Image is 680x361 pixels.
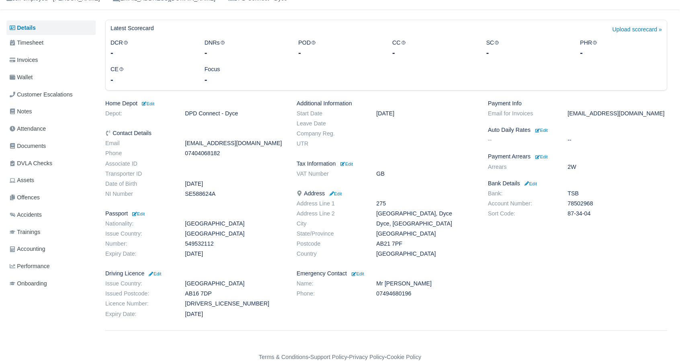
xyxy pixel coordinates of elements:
a: Wallet [6,70,96,85]
dd: 78502968 [561,200,673,207]
h6: Tax Information [297,160,476,167]
dt: Issued Postcode: [99,290,179,297]
span: Accounting [10,244,45,254]
a: Edit [534,153,548,160]
span: Offences [10,193,40,202]
a: Customer Escalations [6,87,96,103]
dd: TSB [561,190,673,197]
dd: [DATE] [179,311,291,318]
dt: NI Number [99,191,179,197]
dd: 07404068182 [179,150,291,157]
dd: [DRIVERS_LICENSE_NUMBER] [179,300,291,307]
h6: Payment Arrears [488,153,667,160]
dt: Postcode [291,240,370,247]
h6: Additional Information [297,100,476,107]
dd: 07494680196 [370,290,482,297]
dt: Depot: [99,110,179,117]
dd: [GEOGRAPHIC_DATA] [179,230,291,237]
span: Invoices [10,55,38,65]
dt: Expiry Date: [99,311,179,318]
dd: AB21 7PF [370,240,482,247]
small: Edit [141,101,154,106]
small: Edit [328,191,342,196]
a: Cookie Policy [387,354,421,360]
h6: Auto Daily Rates [488,127,667,133]
span: DVLA Checks [10,159,52,168]
dd: [GEOGRAPHIC_DATA] [179,220,291,227]
small: Edit [523,181,537,186]
h6: Emergency Contact [297,270,476,277]
a: Attendance [6,121,96,137]
h6: Bank Details [488,180,667,187]
dt: VAT Number [291,170,370,177]
dt: Email [99,140,179,147]
dd: -- [561,137,673,144]
dt: Address Line 2 [291,210,370,217]
div: POD [292,38,386,59]
a: Details [6,21,96,35]
h6: Address [297,190,476,197]
a: Terms & Conditions [259,354,308,360]
span: Documents [10,142,46,151]
dt: Company Reg. [291,130,370,137]
dt: Issue Country: [99,280,179,287]
dt: Arrears [482,164,561,170]
small: Edit [340,162,353,166]
small: Edit [147,271,161,276]
dt: Country [291,250,370,257]
dt: Phone: [291,290,370,297]
div: DNRs [199,38,293,59]
dt: Sort Code: [482,210,561,217]
dd: [GEOGRAPHIC_DATA], Dyce [370,210,482,217]
dt: Expiry Date: [99,250,179,257]
span: Accidents [10,210,42,219]
a: Edit [131,210,145,217]
div: - [486,47,568,58]
dd: [GEOGRAPHIC_DATA] [370,250,482,257]
div: - [111,74,193,85]
dd: [GEOGRAPHIC_DATA] [370,230,482,237]
dt: Leave Date [291,120,370,127]
a: Accidents [6,207,96,223]
small: Edit [352,271,364,276]
div: PHR [574,38,668,59]
small: Edit [535,154,548,159]
dd: 275 [370,200,482,207]
a: Privacy Policy [349,354,385,360]
a: Invoices [6,52,96,68]
dd: Dyce, [GEOGRAPHIC_DATA] [370,220,482,227]
dd: [DATE] [179,180,291,187]
span: Customer Escalations [10,90,73,99]
div: - [111,47,193,58]
dt: Address Line 1 [291,200,370,207]
a: Onboarding [6,276,96,291]
div: SC [480,38,574,59]
dd: Mr [PERSON_NAME] [370,280,482,287]
dt: -- [482,137,561,144]
dt: Licence Number: [99,300,179,307]
dt: Bank: [482,190,561,197]
dd: GB [370,170,482,177]
div: CE [104,65,199,85]
dt: State/Province [291,230,370,237]
small: Edit [131,211,145,216]
dd: [EMAIL_ADDRESS][DOMAIN_NAME] [179,140,291,147]
a: Upload scorecard » [612,25,662,38]
h6: Payment Info [488,100,667,107]
h6: Passport [105,210,285,217]
dt: Name: [291,280,370,287]
span: Timesheet [10,38,43,47]
dd: [DATE] [179,250,291,257]
span: Performance [10,262,50,271]
dt: Transporter ID [99,170,179,177]
a: Edit [147,270,161,277]
dt: Associate ID [99,160,179,167]
dt: Account Number: [482,200,561,207]
a: Edit [350,270,364,277]
dd: 2W [561,164,673,170]
div: DCR [104,38,199,59]
span: Assets [10,176,34,185]
a: Timesheet [6,35,96,51]
dt: Phone [99,150,179,157]
dd: AB16 7DP [179,290,291,297]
